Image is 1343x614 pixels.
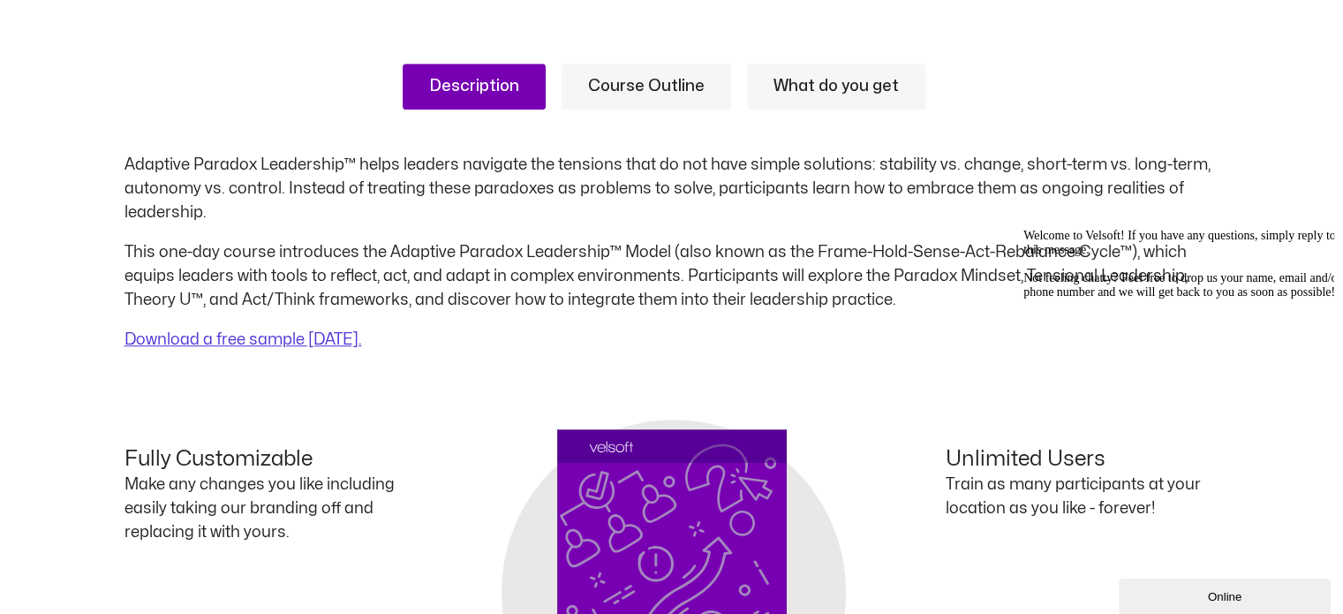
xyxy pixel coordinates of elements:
p: This one-day course introduces the Adaptive Paradox Leadership™ Model (also known as the Frame-Ho... [124,240,1219,312]
iframe: chat widget [1119,575,1334,614]
a: Course Outline [562,64,731,110]
span: Welcome to Velsoft! If you have any questions, simply reply to this message. Not feeling chatty? ... [7,7,325,77]
p: Adaptive Paradox Leadership™ helps leaders navigate the tensions that do not have simple solution... [124,153,1219,224]
iframe: chat widget [1016,222,1334,570]
a: What do you get [747,64,925,110]
a: Download a free sample [DATE]. [124,332,362,347]
a: Description [403,64,546,110]
div: Welcome to Velsoft! If you have any questions, simply reply to this message.Not feeling chatty? F... [7,7,325,78]
h4: Unlimited Users [946,447,1219,473]
h4: Fully Customizable [124,447,398,473]
p: Train as many participants at your location as you like - forever! [946,473,1219,520]
p: Make any changes you like including easily taking our branding off and replacing it with yours. [124,473,398,544]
